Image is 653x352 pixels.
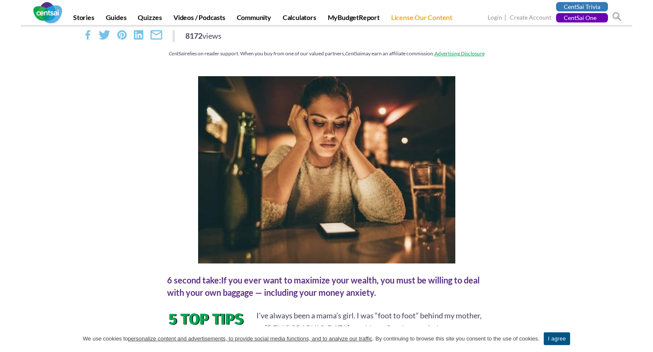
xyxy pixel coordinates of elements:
a: I agree [544,332,570,345]
u: personalize content and advertisements, to provide social media functions, and to analyze our tra... [128,335,372,342]
a: I agree [638,335,647,343]
a: Guides [101,13,132,25]
a: Create Account [510,14,551,23]
div: 8172 [185,30,221,41]
a: CentSai Trivia [556,2,608,11]
a: Advertising Disclosure [434,50,485,57]
a: CentSai One [556,13,608,23]
a: Videos / Podcasts [168,13,230,25]
a: Quizzes [133,13,167,25]
img: CentSai [33,2,62,23]
a: Calculators [278,13,321,25]
img: 5 Top Tips for Dealing With Money Anxiety [198,76,455,263]
em: CentSai [345,50,361,57]
span: We use cookies to . By continuing to browse this site you consent to the use of cookies. [83,335,539,343]
span: | [503,13,508,23]
span: views [202,31,221,40]
div: relies on reader support. When you buy from one of our valued partners, may earn an affiliate com... [84,50,569,57]
a: Community [232,13,276,25]
a: Login [488,14,502,23]
span: 6 second take: [167,275,221,285]
em: CentSai [169,50,185,57]
a: License Our Content [386,13,457,25]
a: Stories [68,13,99,25]
a: MyBudgetReport [323,13,385,25]
div: If you ever want to maximize your wealth, you must be willing to deal with your own baggage — inc... [167,274,486,298]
